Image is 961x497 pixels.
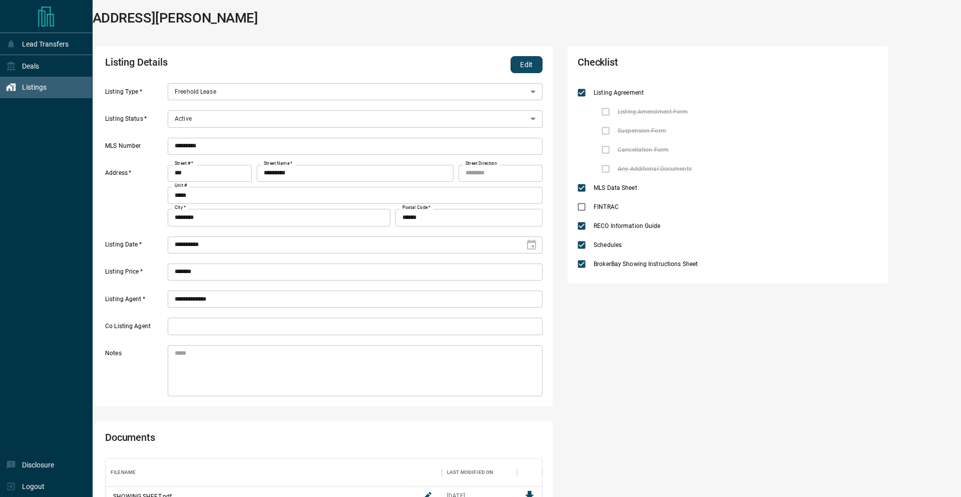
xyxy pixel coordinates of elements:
label: Street Direction [465,160,497,167]
div: Active [168,110,543,127]
div: Filename [111,458,136,486]
span: RECO Information Guide [591,221,663,230]
button: Edit [511,56,543,73]
span: Listing Amendment Form [615,107,690,116]
label: Street # [175,160,193,167]
h2: Listing Details [105,56,367,73]
label: Street Name [264,160,292,167]
h2: Checklist [578,56,758,73]
span: Cancellation Form [615,145,671,154]
div: Freehold Lease [168,83,543,100]
label: Listing Date [105,240,165,254]
span: Schedules [591,240,624,250]
h1: [STREET_ADDRESS][PERSON_NAME] [34,10,258,26]
label: Co Listing Agent [105,322,165,335]
div: Filename [106,458,442,486]
label: Notes [105,349,165,396]
span: BrokerBay Showing Instructions Sheet [591,260,700,269]
label: MLS Number [105,142,165,155]
h2: Documents [105,431,367,448]
span: FINTRAC [591,202,621,211]
label: Address [105,169,165,226]
label: Postal Code [402,204,430,211]
label: Listing Status [105,115,165,128]
span: MLS Data Sheet [591,183,640,192]
label: City [175,204,186,211]
label: Unit # [175,182,187,189]
div: Last Modified On [447,458,493,486]
div: Last Modified On [442,458,517,486]
label: Listing Type [105,88,165,101]
span: Listing Agreement [591,88,646,97]
label: Listing Price [105,268,165,281]
span: Any Additional Documents [615,164,694,173]
span: Suspension Form [615,126,669,135]
label: Listing Agent [105,295,165,308]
